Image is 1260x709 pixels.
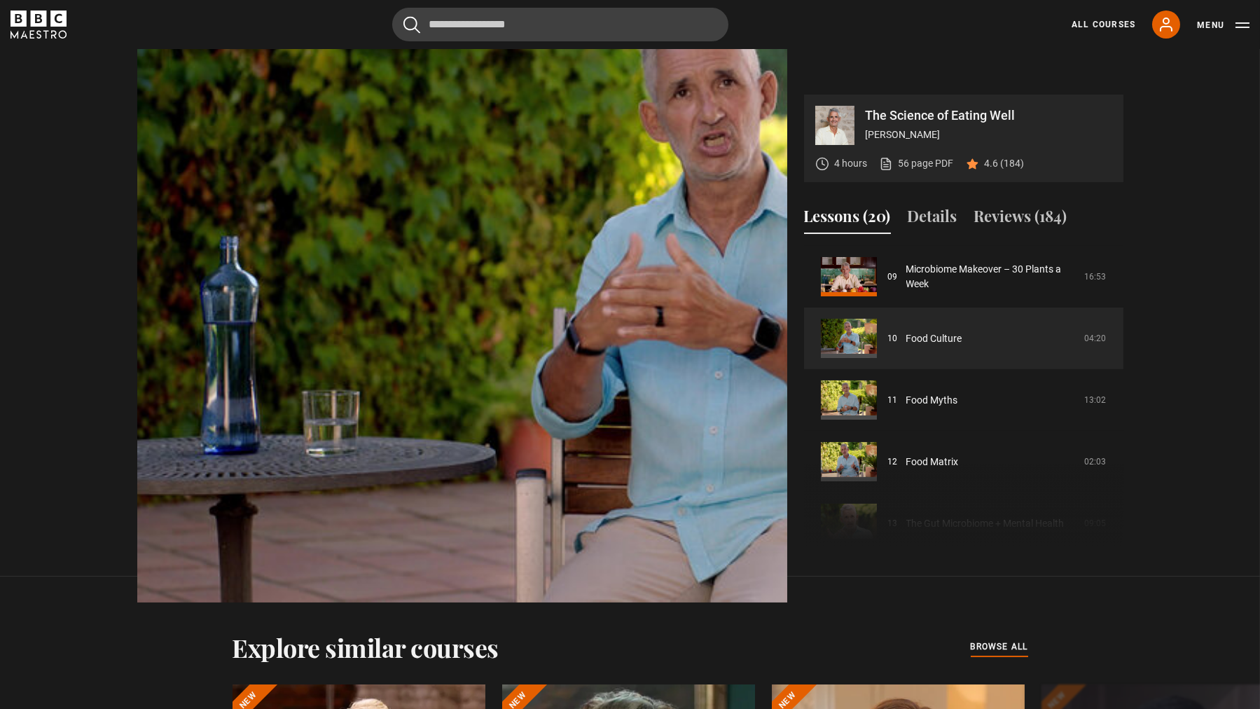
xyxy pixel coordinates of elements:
a: All Courses [1072,18,1135,31]
p: 4 hours [835,156,868,171]
svg: BBC Maestro [11,11,67,39]
span: browse all [971,640,1028,654]
button: Details [908,205,957,234]
input: Search [392,8,728,41]
a: Microbiome Makeover – 30 Plants a Week [906,262,1076,291]
button: Submit the search query [403,16,420,34]
video-js: Video Player [137,95,787,460]
a: 56 page PDF [879,156,954,171]
a: Food Matrix [906,455,959,469]
a: Food Culture [906,331,962,346]
a: browse all [971,640,1028,655]
button: Reviews (184) [974,205,1067,234]
p: [PERSON_NAME] [866,128,1112,142]
p: The Science of Eating Well [866,109,1112,122]
a: Food Myths [906,393,958,408]
button: Lessons (20) [804,205,891,234]
button: Toggle navigation [1197,18,1249,32]
h2: Explore similar courses [233,633,499,662]
p: 4.6 (184) [985,156,1025,171]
